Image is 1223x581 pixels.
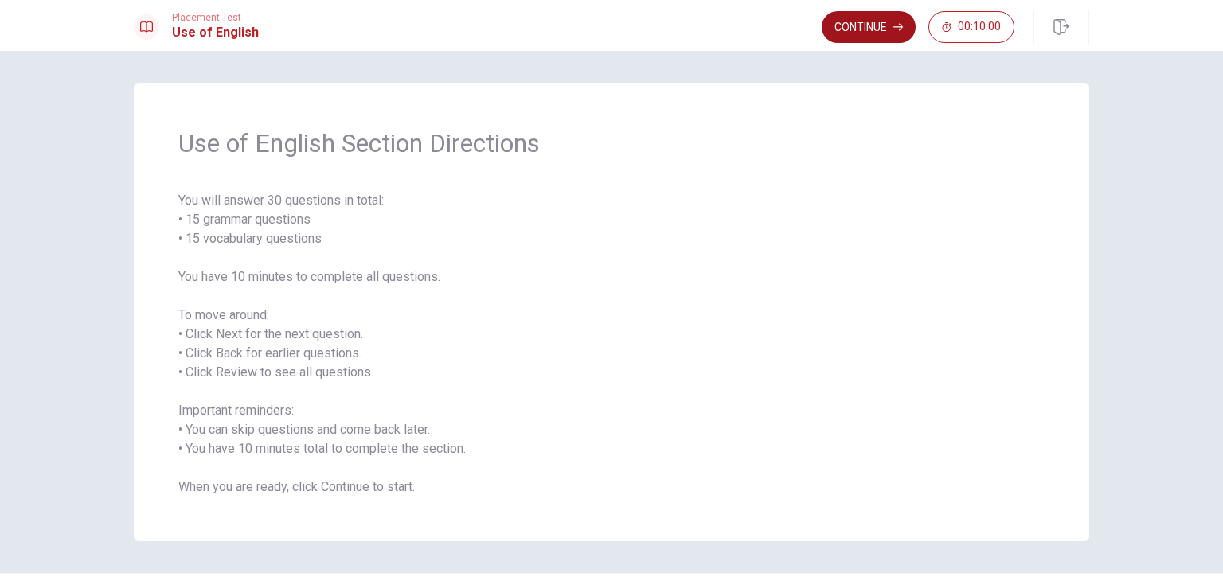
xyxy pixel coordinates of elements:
[172,12,259,23] span: Placement Test
[928,11,1014,43] button: 00:10:00
[178,127,1045,159] span: Use of English Section Directions
[178,191,1045,497] span: You will answer 30 questions in total: • 15 grammar questions • 15 vocabulary questions You have ...
[822,11,916,43] button: Continue
[958,21,1001,33] span: 00:10:00
[172,23,259,42] h1: Use of English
